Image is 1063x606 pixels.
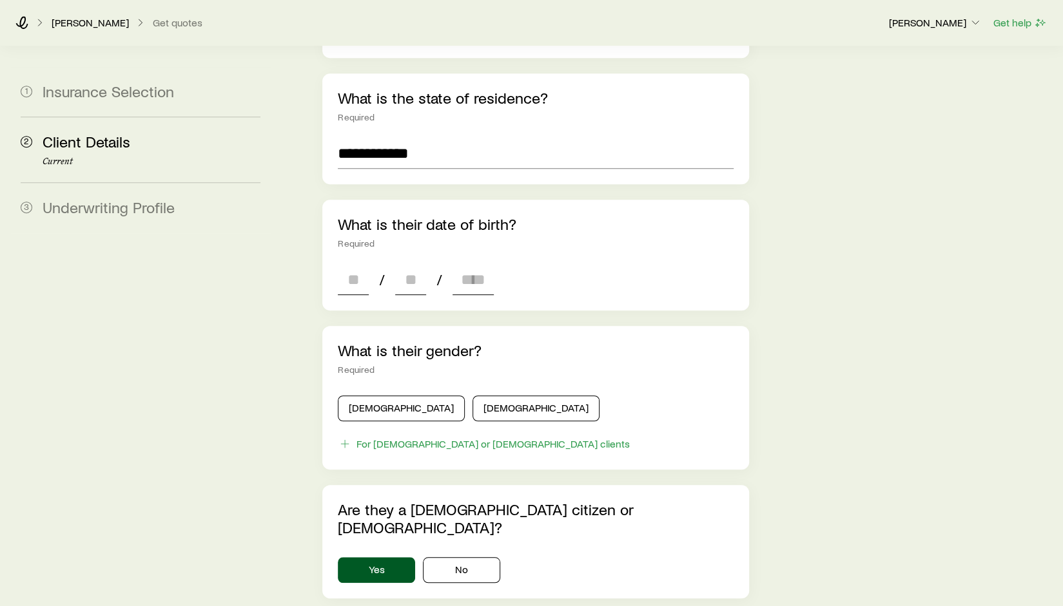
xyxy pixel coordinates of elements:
[52,16,129,29] p: [PERSON_NAME]
[993,15,1048,30] button: Get help
[338,365,733,375] div: Required
[338,437,630,451] button: For [DEMOGRAPHIC_DATA] or [DEMOGRAPHIC_DATA] clients
[374,270,390,289] span: /
[338,215,733,233] p: What is their date of birth?
[431,270,447,289] span: /
[889,16,982,29] p: [PERSON_NAME]
[21,136,32,147] span: 2
[43,198,175,216] span: Underwriting Profile
[338,395,465,421] button: [DEMOGRAPHIC_DATA]
[338,557,415,583] button: Yes
[423,557,500,583] button: No
[338,112,733,122] div: Required
[43,82,174,100] span: Insurance Selection
[888,15,982,31] button: [PERSON_NAME]
[338,500,733,536] p: Are they a [DEMOGRAPHIC_DATA] citizen or [DEMOGRAPHIC_DATA]?
[338,341,733,359] p: What is their gender?
[473,395,600,421] button: [DEMOGRAPHIC_DATA]
[43,132,130,151] span: Client Details
[338,238,733,249] div: Required
[43,156,260,167] p: Current
[21,202,32,213] span: 3
[21,86,32,97] span: 1
[338,89,733,107] p: What is the state of residence?
[356,437,630,450] div: For [DEMOGRAPHIC_DATA] or [DEMOGRAPHIC_DATA] clients
[152,17,203,29] button: Get quotes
